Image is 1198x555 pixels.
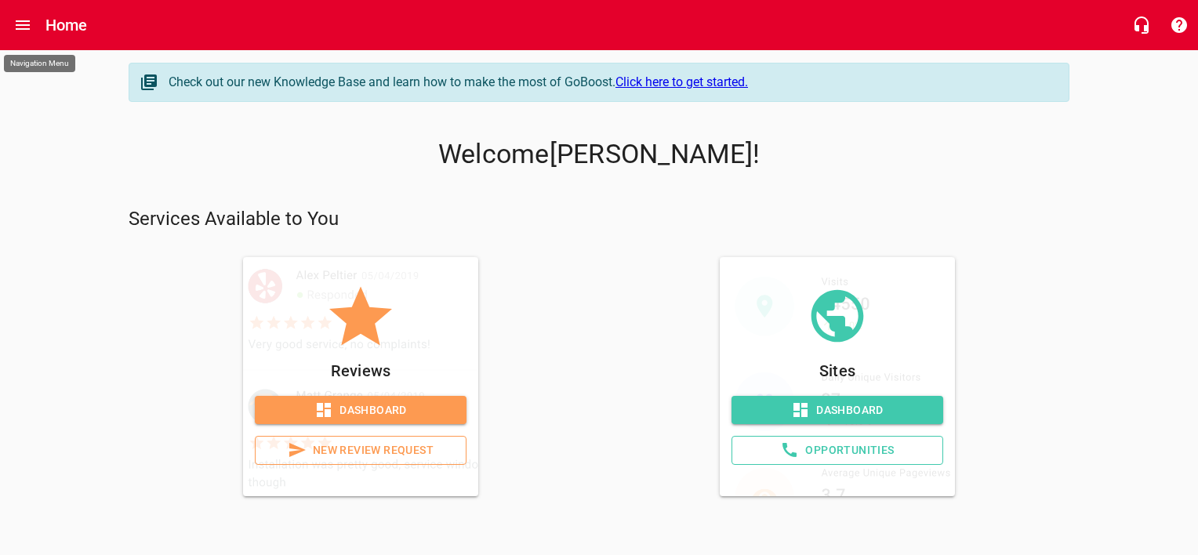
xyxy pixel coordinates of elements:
a: Dashboard [255,396,466,425]
a: New Review Request [255,436,466,465]
a: Dashboard [732,396,943,425]
p: Reviews [255,358,466,383]
h6: Home [45,13,88,38]
p: Sites [732,358,943,383]
span: New Review Request [268,441,453,460]
a: Opportunities [732,436,943,465]
span: Dashboard [744,401,931,420]
span: Opportunities [745,441,930,460]
button: Open drawer [4,6,42,44]
a: Click here to get started. [615,74,748,89]
button: Support Portal [1160,6,1198,44]
button: Live Chat [1123,6,1160,44]
p: Welcome [PERSON_NAME] ! [129,139,1069,170]
div: Check out our new Knowledge Base and learn how to make the most of GoBoost. [169,73,1053,92]
p: Services Available to You [129,207,1069,232]
span: Dashboard [267,401,454,420]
